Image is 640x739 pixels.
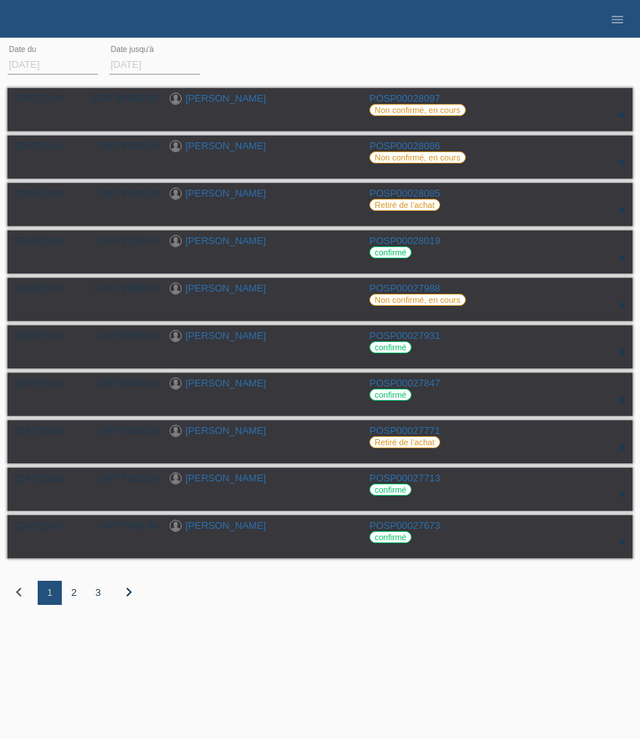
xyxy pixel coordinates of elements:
i: chevron_left [10,583,28,601]
div: étendre/coller [610,294,632,316]
div: CHF 2'150.00 [87,235,158,246]
div: 2 [62,581,86,605]
label: confirmé [369,531,412,543]
a: POSP00027988 [369,282,440,294]
div: CHF 12'000.00 [87,282,158,294]
a: [PERSON_NAME] [185,472,266,484]
div: [DATE] [15,520,75,531]
span: 16:25 [46,285,65,293]
div: CHF 5'900.00 [87,425,158,436]
div: CHF 8'500.00 [87,330,158,341]
span: 13:04 [46,237,65,246]
a: [PERSON_NAME] [185,235,266,246]
div: étendre/coller [610,246,632,269]
a: POSP00028019 [369,235,440,246]
div: [DATE] [15,282,75,294]
div: [DATE] [15,377,75,389]
div: étendre/coller [610,104,632,127]
span: 08:17 [46,522,65,530]
label: Retiré de l‘achat [369,436,440,448]
label: Non confirmé, en cours [369,151,466,163]
a: [PERSON_NAME] [185,188,266,199]
span: 06:26 [46,427,65,435]
div: CHF 3'400.00 [87,377,158,389]
label: Non confirmé, en cours [369,294,466,306]
a: [PERSON_NAME] [185,377,266,389]
div: CHF 8'690.00 [87,140,158,151]
span: 10:23 [46,142,65,151]
a: [PERSON_NAME] [185,520,266,531]
i: chevron_right [120,583,138,601]
a: [PERSON_NAME] [185,93,266,104]
div: [DATE] [15,93,75,104]
span: 12:41 [46,332,65,340]
div: [DATE] [15,472,75,484]
span: 10:23 [46,95,65,103]
div: étendre/coller [610,151,632,174]
label: confirmé [369,246,412,258]
a: POSP00027847 [369,377,440,389]
a: POSP00027771 [369,425,440,436]
label: confirmé [369,389,412,401]
div: 1 [38,581,62,605]
label: confirmé [369,341,412,353]
div: étendre/coller [610,341,632,364]
a: POSP00027931 [369,330,440,341]
div: CHF 7'600.00 [87,472,158,484]
div: étendre/coller [610,436,632,459]
div: [DATE] [15,235,75,246]
a: POSP00027673 [369,520,440,531]
a: POSP00028085 [369,188,440,199]
label: confirmé [369,484,412,496]
a: POSP00027713 [369,472,440,484]
div: CHF 10'000.00 [87,93,158,104]
span: 15:52 [46,475,65,483]
label: Retiré de l‘achat [369,199,440,211]
div: [DATE] [15,188,75,199]
a: POSP00028097 [369,93,440,104]
div: étendre/coller [610,389,632,411]
label: Non confirmé, en cours [369,104,466,116]
span: 13:30 [46,380,65,388]
a: [PERSON_NAME] [185,140,266,151]
a: [PERSON_NAME] [185,330,266,341]
a: [PERSON_NAME] [185,425,266,436]
i: menu [610,12,625,27]
div: [DATE] [15,140,75,151]
div: [DATE] [15,330,75,341]
div: étendre/coller [610,484,632,506]
a: [PERSON_NAME] [185,282,266,294]
span: 18:44 [46,190,65,198]
div: étendre/coller [610,199,632,221]
a: POSP00028086 [369,140,440,151]
div: CHF 5'300.00 [87,520,158,531]
div: 3 [86,581,110,605]
div: [DATE] [15,425,75,436]
a: menu [602,14,632,23]
div: étendre/coller [610,531,632,554]
div: CHF 9'500.00 [87,188,158,199]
